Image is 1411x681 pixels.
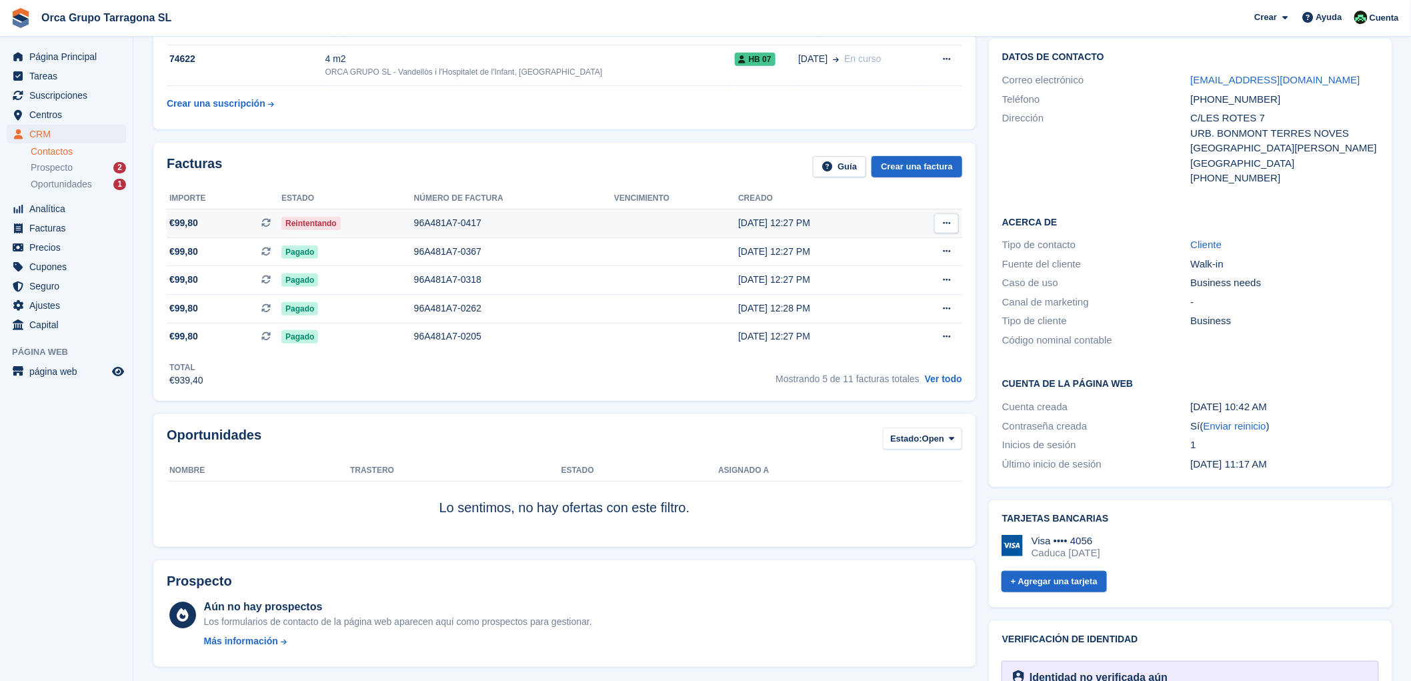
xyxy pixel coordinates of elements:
th: Número de factura [414,188,614,209]
span: Estado: [890,432,922,446]
a: menu [7,125,126,143]
a: Enviar reinicio [1204,420,1266,432]
span: Analítica [29,199,109,218]
a: menu [7,47,126,66]
span: [DATE] [798,52,828,66]
div: 74622 [167,52,325,66]
div: [GEOGRAPHIC_DATA] [1191,156,1380,171]
th: Importe [167,188,281,209]
div: 2 [113,162,126,173]
div: Crear una suscripción [167,97,265,111]
th: Asignado a [718,460,962,482]
div: Código nominal contable [1002,333,1191,348]
img: Tania [1354,11,1368,24]
span: Suscripciones [29,86,109,105]
a: Ver todo [925,374,962,384]
th: Estado [281,188,414,209]
div: 4 m2 [325,52,735,66]
a: menú [7,362,126,381]
a: menu [7,277,126,295]
div: Dirección [1002,111,1191,186]
div: 96A481A7-0205 [414,329,614,344]
th: Estado [561,460,719,482]
div: [DATE] 12:27 PM [738,273,900,287]
a: [EMAIL_ADDRESS][DOMAIN_NAME] [1191,74,1360,85]
div: Business [1191,313,1380,329]
div: 1 [1191,438,1380,453]
th: Nombre [167,460,350,482]
div: 96A481A7-0318 [414,273,614,287]
div: [PHONE_NUMBER] [1191,92,1380,107]
div: Caso de uso [1002,275,1191,291]
span: Crear [1254,11,1277,24]
span: Ayuda [1316,11,1342,24]
a: menu [7,105,126,124]
div: [GEOGRAPHIC_DATA][PERSON_NAME] [1191,141,1380,156]
time: 2025-03-06 10:17:26 UTC [1191,458,1268,470]
div: Tipo de contacto [1002,237,1191,253]
h2: Oportunidades [167,428,261,452]
a: menu [7,67,126,85]
a: menu [7,86,126,105]
span: Pagado [281,302,318,315]
a: Vista previa de la tienda [110,364,126,380]
span: En curso [844,53,881,64]
a: menu [7,296,126,315]
th: Trastero [350,460,561,482]
span: Prospecto [31,161,73,174]
a: menu [7,315,126,334]
span: Página Principal [29,47,109,66]
a: Crear una suscripción [167,91,274,116]
div: URB. BONMONT TERRES NOVES [1191,126,1380,141]
div: ORCA GRUPO SL - Vandellòs i l'Hospitalet de l'Infant, [GEOGRAPHIC_DATA] [325,66,735,78]
h2: Acerca de [1002,215,1379,228]
div: Total [169,362,203,374]
span: página web [29,362,109,381]
div: Business needs [1191,275,1380,291]
span: Lo sentimos, no hay ofertas con este filtro. [439,500,690,515]
img: Visa Logotipo [1002,535,1023,556]
div: Último inicio de sesión [1002,457,1191,472]
h2: Cuenta de la página web [1002,376,1379,390]
div: Walk-in [1191,257,1380,272]
div: Teléfono [1002,92,1191,107]
a: menu [7,199,126,218]
span: Página web [12,346,133,359]
span: CRM [29,125,109,143]
span: €99,80 [169,273,198,287]
span: €99,80 [169,216,198,230]
div: Sí [1191,419,1380,434]
span: Centros [29,105,109,124]
span: HB 07 [735,53,776,66]
h2: Tarjetas bancarias [1002,514,1379,524]
div: - [1191,295,1380,310]
div: 96A481A7-0262 [414,301,614,315]
div: 1 [113,179,126,190]
span: Pagado [281,330,318,344]
a: Orca Grupo Tarragona SL [36,7,177,29]
img: stora-icon-8386f47178a22dfd0bd8f6a31ec36ba5ce8667c1dd55bd0f319d3a0aa187defe.svg [11,8,31,28]
h2: Datos de contacto [1002,52,1379,63]
div: Inicios de sesión [1002,438,1191,453]
div: Correo electrónico [1002,73,1191,88]
div: Canal de marketing [1002,295,1191,310]
div: 96A481A7-0417 [414,216,614,230]
a: Contactos [31,145,126,158]
th: Creado [738,188,900,209]
div: Visa •••• 4056 [1032,535,1100,547]
span: Pagado [281,273,318,287]
span: Seguro [29,277,109,295]
a: menu [7,257,126,276]
div: 96A481A7-0367 [414,245,614,259]
a: Guía [813,156,866,178]
span: Facturas [29,219,109,237]
span: Reintentando [281,217,341,230]
a: menu [7,238,126,257]
span: Mostrando 5 de 11 facturas totales [776,374,920,384]
div: Los formularios de contacto de la página web aparecen aquí como prospectos para gestionar. [204,615,592,629]
span: €99,80 [169,329,198,344]
div: Tipo de cliente [1002,313,1191,329]
a: Más información [204,634,592,648]
th: Vencimiento [614,188,738,209]
span: Capital [29,315,109,334]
